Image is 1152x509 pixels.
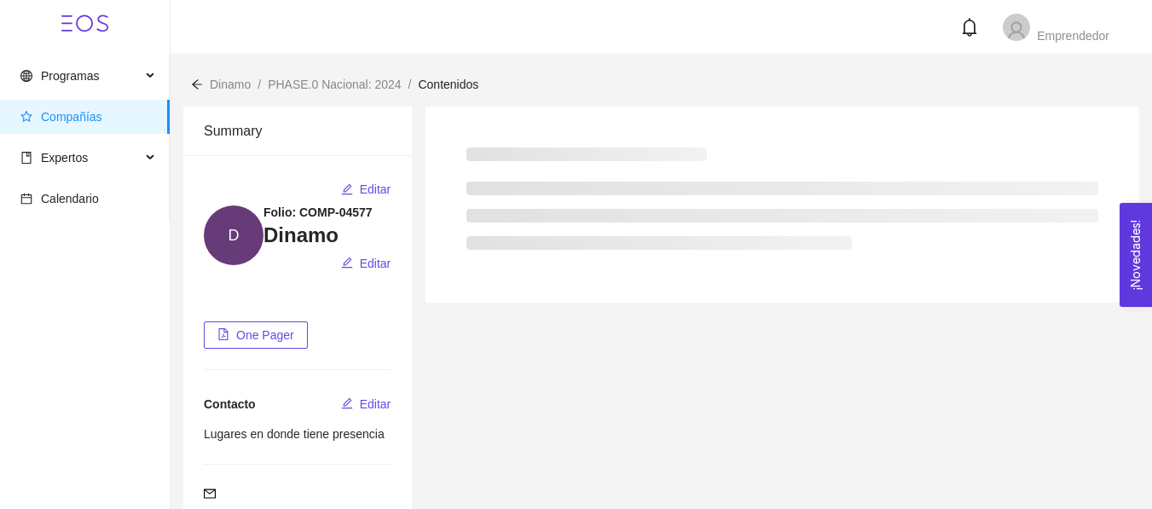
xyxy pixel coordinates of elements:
span: Compañías [41,110,102,124]
span: Programas [41,69,99,83]
span: Expertos [41,151,88,165]
span: calendar [20,193,32,205]
span: Lugares en donde tiene presencia [204,427,385,441]
span: Contenidos [418,78,478,91]
span: user [1006,20,1027,41]
strong: Folio: COMP-04577 [263,205,373,219]
span: Editar [360,254,391,273]
span: Calendario [41,192,99,205]
span: Editar [360,395,391,414]
span: D [229,205,240,265]
span: / [408,78,412,91]
span: file-pdf [217,328,229,342]
button: editEditar [340,390,392,418]
span: book [20,152,32,164]
span: bell [960,18,979,37]
div: Summary [204,107,391,155]
span: One Pager [236,326,294,344]
button: editEditar [340,176,392,203]
span: star [20,111,32,123]
span: Editar [360,180,391,199]
span: arrow-left [191,78,203,90]
span: mail [204,488,216,500]
span: edit [341,183,353,197]
button: Open Feedback Widget [1120,203,1152,307]
h3: Dinamo [263,222,391,249]
span: PHASE.0 Nacional: 2024 [268,78,401,91]
span: Contacto [204,397,256,411]
span: / [258,78,261,91]
span: edit [341,397,353,411]
span: edit [341,257,353,270]
button: file-pdfOne Pager [204,321,308,349]
span: Emprendedor [1037,29,1109,43]
button: editEditar [340,250,392,277]
span: global [20,70,32,82]
span: Dinamo [210,78,251,91]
